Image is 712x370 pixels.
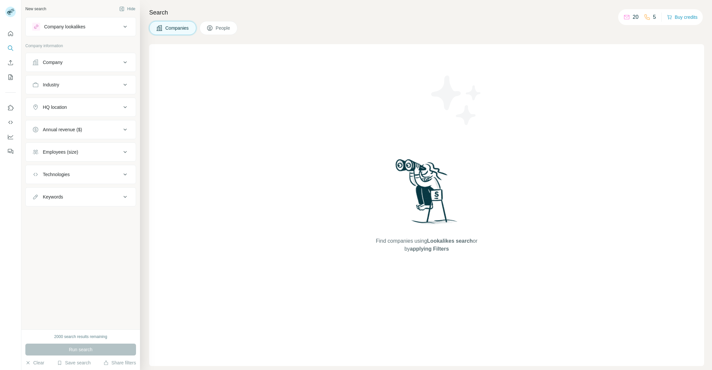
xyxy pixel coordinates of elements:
button: Employees (size) [26,144,136,160]
button: Annual revenue ($) [26,122,136,138]
button: Search [5,42,16,54]
button: Dashboard [5,131,16,143]
div: Company lookalikes [44,23,85,30]
button: Keywords [26,189,136,205]
p: 5 [653,13,656,21]
button: Feedback [5,145,16,157]
div: 2000 search results remaining [54,334,107,340]
button: HQ location [26,99,136,115]
button: Use Surfe on LinkedIn [5,102,16,114]
img: Surfe Illustration - Stars [427,71,486,130]
button: Clear [25,359,44,366]
button: Enrich CSV [5,57,16,69]
button: Share filters [103,359,136,366]
h4: Search [149,8,704,17]
img: Surfe Illustration - Woman searching with binoculars [393,157,461,231]
div: Annual revenue ($) [43,126,82,133]
div: Company [43,59,63,66]
div: Keywords [43,194,63,200]
div: Industry [43,81,59,88]
button: Company [26,54,136,70]
span: People [216,25,231,31]
button: Buy credits [667,13,698,22]
button: Technologies [26,167,136,182]
div: HQ location [43,104,67,110]
div: Employees (size) [43,149,78,155]
div: New search [25,6,46,12]
p: Company information [25,43,136,49]
button: Company lookalikes [26,19,136,35]
button: Quick start [5,28,16,40]
span: applying Filters [410,246,449,252]
span: Lookalikes search [427,238,473,244]
button: Save search [57,359,91,366]
div: Technologies [43,171,70,178]
span: Companies [165,25,189,31]
p: 20 [633,13,639,21]
button: My lists [5,71,16,83]
button: Industry [26,77,136,93]
button: Use Surfe API [5,116,16,128]
span: Find companies using or by [374,237,479,253]
button: Hide [115,4,140,14]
